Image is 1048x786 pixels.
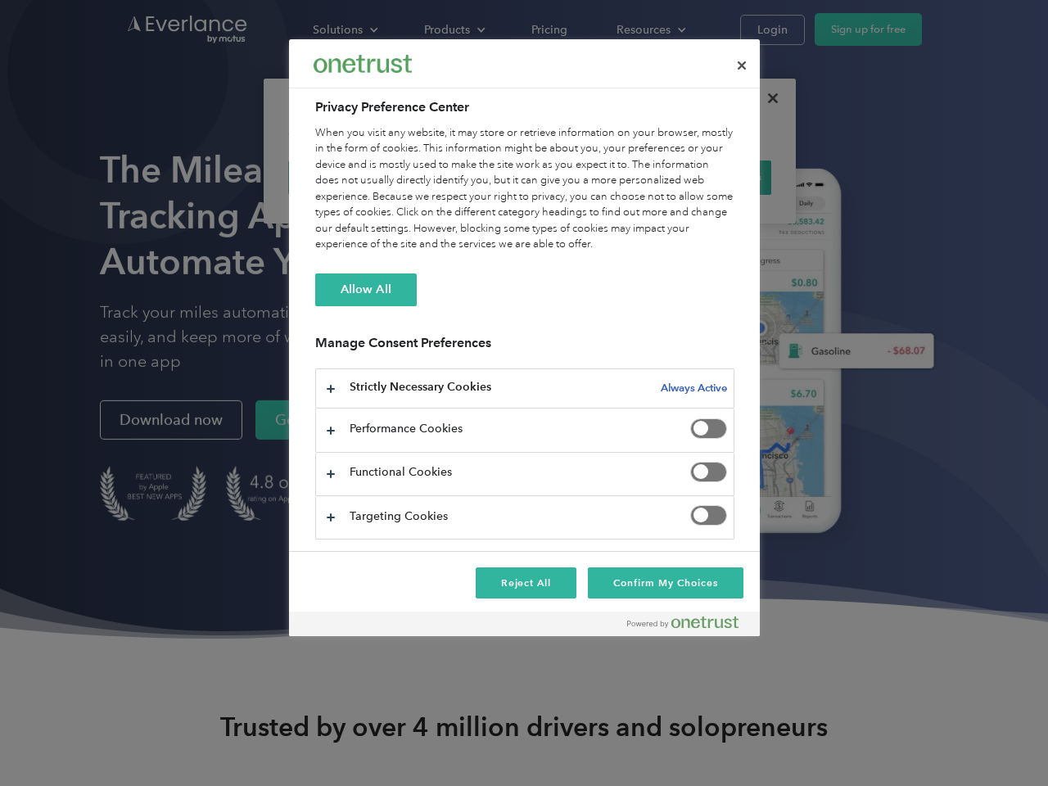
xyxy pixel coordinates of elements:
[315,97,734,117] h2: Privacy Preference Center
[724,47,760,84] button: Close
[289,39,760,636] div: Preference center
[627,616,739,629] img: Powered by OneTrust Opens in a new Tab
[315,335,734,360] h3: Manage Consent Preferences
[314,47,412,80] div: Everlance
[289,39,760,636] div: Privacy Preference Center
[315,273,417,306] button: Allow All
[315,125,734,253] div: When you visit any website, it may store or retrieve information on your browser, mostly in the f...
[627,616,752,636] a: Powered by OneTrust Opens in a new Tab
[476,567,577,599] button: Reject All
[588,567,743,599] button: Confirm My Choices
[314,55,412,72] img: Everlance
